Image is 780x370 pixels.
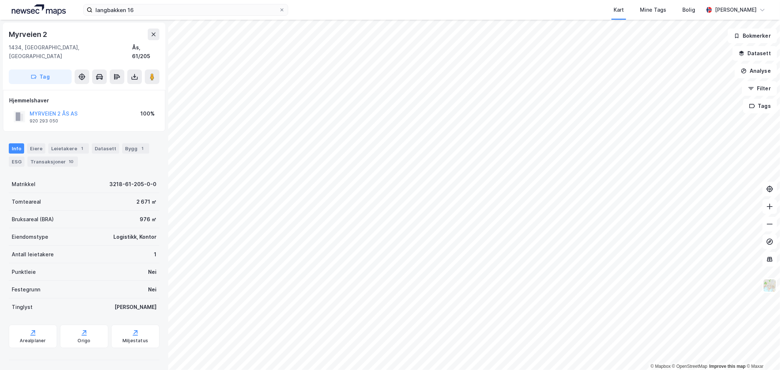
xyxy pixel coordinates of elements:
[20,338,46,344] div: Arealplaner
[682,5,695,14] div: Bolig
[735,64,777,78] button: Analyse
[709,364,746,369] a: Improve this map
[92,143,119,154] div: Datasett
[48,143,89,154] div: Leietakere
[715,5,757,14] div: [PERSON_NAME]
[27,143,45,154] div: Eiere
[136,197,157,206] div: 2 671 ㎡
[154,250,157,259] div: 1
[743,335,780,370] iframe: Chat Widget
[109,180,157,189] div: 3218-61-205-0-0
[148,268,157,276] div: Nei
[12,215,54,224] div: Bruksareal (BRA)
[30,118,58,124] div: 920 293 050
[12,180,35,189] div: Matrikkel
[743,99,777,113] button: Tags
[743,335,780,370] div: Kontrollprogram for chat
[12,285,40,294] div: Festegrunn
[132,43,159,61] div: Ås, 61/205
[122,143,149,154] div: Bygg
[12,268,36,276] div: Punktleie
[123,338,148,344] div: Miljøstatus
[140,109,155,118] div: 100%
[113,233,157,241] div: Logistikk, Kontor
[12,250,54,259] div: Antall leietakere
[78,338,91,344] div: Origo
[9,156,25,167] div: ESG
[732,46,777,61] button: Datasett
[9,29,49,40] div: Myrveien 2
[9,43,132,61] div: 1434, [GEOGRAPHIC_DATA], [GEOGRAPHIC_DATA]
[67,158,75,165] div: 10
[763,279,777,292] img: Z
[651,364,671,369] a: Mapbox
[742,81,777,96] button: Filter
[9,96,159,105] div: Hjemmelshaver
[140,215,157,224] div: 976 ㎡
[114,303,157,312] div: [PERSON_NAME]
[9,143,24,154] div: Info
[12,303,33,312] div: Tinglyst
[12,233,48,241] div: Eiendomstype
[27,156,78,167] div: Transaksjoner
[12,197,41,206] div: Tomteareal
[672,364,708,369] a: OpenStreetMap
[148,285,157,294] div: Nei
[79,145,86,152] div: 1
[139,145,146,152] div: 1
[640,5,666,14] div: Mine Tags
[93,4,279,15] input: Søk på adresse, matrikkel, gårdeiere, leietakere eller personer
[12,4,66,15] img: logo.a4113a55bc3d86da70a041830d287a7e.svg
[9,69,72,84] button: Tag
[614,5,624,14] div: Kart
[728,29,777,43] button: Bokmerker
